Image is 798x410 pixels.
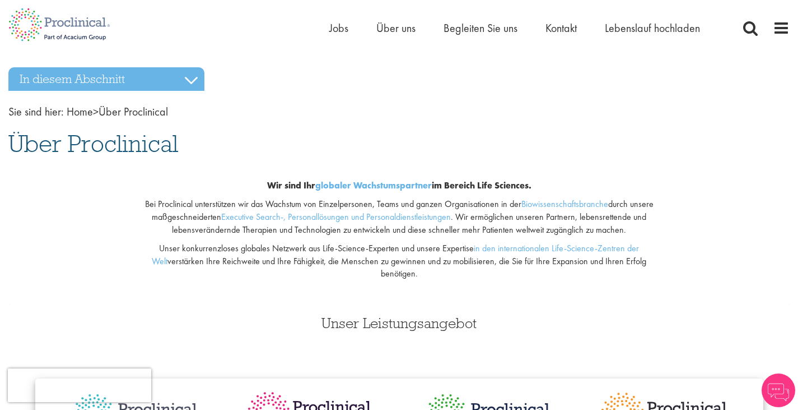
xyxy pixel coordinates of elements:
[444,21,517,35] a: Begleiten Sie uns
[159,242,474,254] font: Unser konkurrenzloses globales Netzwerk aus Life-Science-Experten und unsere Expertise
[172,211,646,236] font: . Wir ermöglichen unseren Partnern, lebensrettende und lebensverändernde Therapien und Technologi...
[67,104,93,119] a: Breadcrumb-Link zur Startseite
[167,255,646,280] font: verstärken Ihre Reichweite und Ihre Fähigkeit, die Menschen zu gewinnen und zu mobilisieren, die ...
[221,211,451,223] a: Executive Search-, Personallösungen und Personaldienstleistungen
[267,179,315,191] font: Wir sind Ihr
[521,198,608,210] a: Biowissenschaftsbranche
[8,368,151,402] iframe: reCAPTCHA
[99,104,168,119] font: Über Proclinical
[432,179,531,191] font: im Bereich Life Sciences.
[605,21,700,35] a: Lebenslauf hochladen
[67,104,93,119] font: Home
[329,21,348,35] a: Jobs
[315,179,432,191] a: globaler Wachstumspartner
[762,374,795,407] img: Chatbot
[145,198,521,210] font: Bei Proclinical unterstützen wir das Wachstum von Einzelpersonen, Teams und ganzen Organisationen...
[20,71,125,86] font: In diesem Abschnitt
[321,314,477,332] font: Unser Leistungsangebot
[8,128,178,159] font: Über Proclinical
[152,242,639,267] a: in den internationalen Life-Science-Zentren der Welt
[376,21,416,35] a: Über uns
[8,104,64,119] font: Sie sind hier:
[545,21,577,35] a: Kontakt
[152,198,654,223] font: durch unsere maßgeschneiderten
[93,104,99,119] font: >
